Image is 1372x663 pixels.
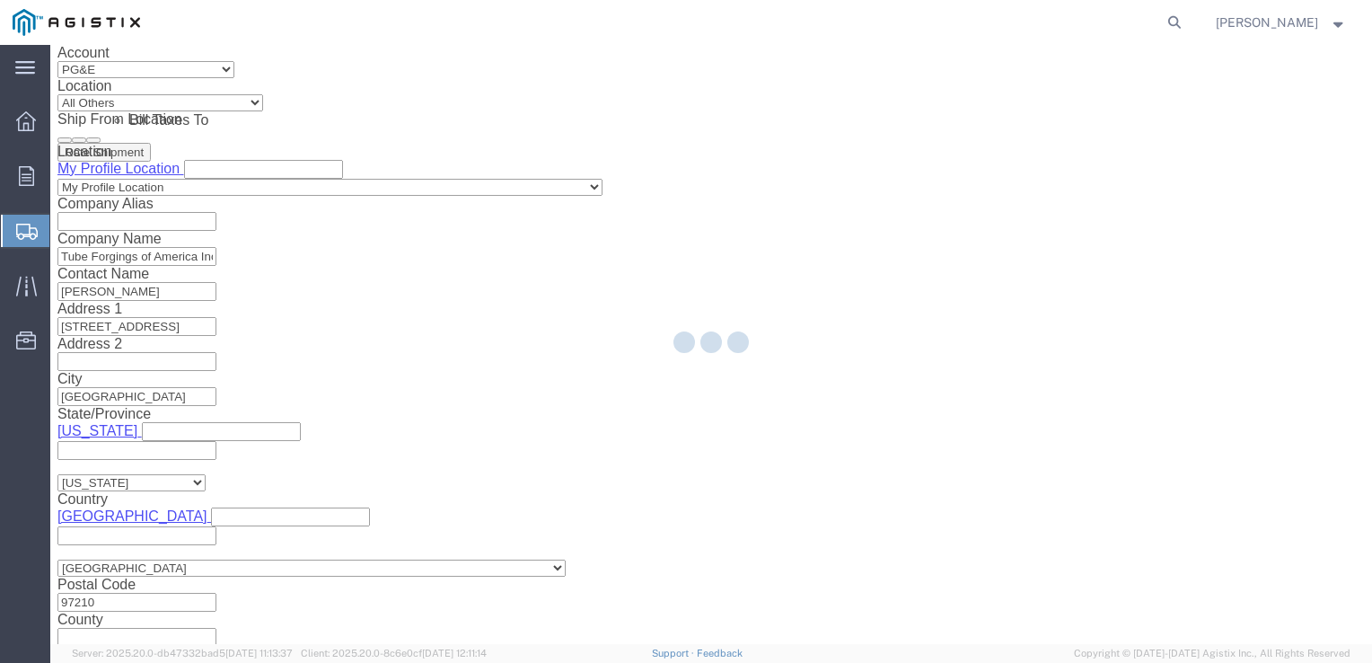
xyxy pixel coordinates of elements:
span: Client: 2025.20.0-8c6e0cf [301,648,487,659]
a: Feedback [697,648,743,659]
span: Richard Hicks [1216,13,1318,32]
span: Server: 2025.20.0-db47332bad5 [72,648,293,659]
span: [DATE] 11:13:37 [225,648,293,659]
span: Copyright © [DATE]-[DATE] Agistix Inc., All Rights Reserved [1074,646,1350,661]
span: [DATE] 12:11:14 [422,648,487,659]
a: Support [652,648,697,659]
img: logo [13,9,140,36]
button: [PERSON_NAME] [1215,12,1348,33]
